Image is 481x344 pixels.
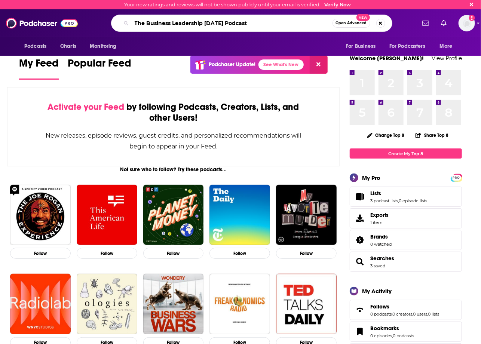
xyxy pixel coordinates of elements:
[362,288,392,295] div: My Activity
[352,191,367,202] a: Lists
[469,15,475,21] svg: Email not verified
[258,59,304,70] a: See What's New
[19,57,59,74] span: My Feed
[363,130,409,140] button: Change Top 8
[419,17,432,30] a: Show notifications dropdown
[55,39,81,53] a: Charts
[7,166,340,173] div: Not sure who to follow? Try these podcasts...
[346,41,376,52] span: For Business
[350,55,424,62] a: Welcome [PERSON_NAME]!
[370,255,394,262] a: Searches
[276,274,337,334] img: TED Talks Daily
[350,148,462,159] a: Create My Top 8
[370,303,439,310] a: Follows
[352,305,367,315] a: Follows
[370,233,392,240] a: Brands
[352,257,367,267] a: Searches
[276,185,337,245] img: My Favorite Murder with Karen Kilgariff and Georgia Hardstark
[459,15,475,31] span: Logged in as charlottestone
[356,14,370,21] span: New
[370,190,427,197] a: Lists
[350,208,462,228] a: Exports
[370,190,381,197] span: Lists
[459,15,475,31] button: Show profile menu
[352,326,367,337] a: Bookmarks
[350,252,462,272] span: Searches
[77,274,137,334] img: Ologies with Alie Ward
[370,212,389,218] span: Exports
[370,325,414,332] a: Bookmarks
[209,185,270,245] img: The Daily
[370,311,392,317] a: 0 podcasts
[413,311,427,317] a: 0 users
[6,16,78,30] img: Podchaser - Follow, Share and Rate Podcasts
[60,41,76,52] span: Charts
[370,220,389,225] span: 1 item
[370,263,385,268] a: 3 saved
[209,61,255,68] p: Podchaser Update!
[10,185,71,245] img: The Joe Rogan Experience
[350,230,462,250] span: Brands
[435,39,462,53] button: open menu
[392,311,412,317] a: 0 creators
[438,17,450,30] a: Show notifications dropdown
[432,55,462,62] a: View Profile
[111,15,392,32] div: Search podcasts, credits, & more...
[362,174,380,181] div: My Pro
[10,274,71,334] img: Radiolab
[389,41,425,52] span: For Podcasters
[77,185,137,245] img: This American Life
[385,39,436,53] button: open menu
[209,274,270,334] img: Freakonomics Radio
[350,187,462,207] span: Lists
[393,333,414,338] a: 0 podcasts
[399,198,427,203] a: 0 episode lists
[19,39,56,53] button: open menu
[85,39,126,53] button: open menu
[45,130,302,152] div: New releases, episode reviews, guest credits, and personalized recommendations will begin to appe...
[350,300,462,320] span: Follows
[370,242,392,247] a: 0 watched
[370,333,392,338] a: 0 episodes
[459,15,475,31] img: User Profile
[440,41,453,52] span: More
[68,57,131,80] a: Popular Feed
[77,248,137,259] button: Follow
[19,57,59,80] a: My Feed
[336,21,367,25] span: Open Advanced
[392,311,392,317] span: ,
[132,17,333,29] input: Search podcasts, credits, & more...
[398,198,399,203] span: ,
[370,233,388,240] span: Brands
[350,322,462,342] span: Bookmarks
[143,185,204,245] img: Planet Money
[276,248,337,259] button: Follow
[412,311,413,317] span: ,
[143,248,204,259] button: Follow
[10,248,71,259] button: Follow
[325,2,351,7] a: Verify Now
[143,274,204,334] img: Business Wars
[90,41,116,52] span: Monitoring
[24,41,46,52] span: Podcasts
[428,311,439,317] a: 0 lists
[341,39,385,53] button: open menu
[68,57,131,74] span: Popular Feed
[352,235,367,245] a: Brands
[452,175,461,181] span: PRO
[370,198,398,203] a: 3 podcast lists
[125,2,351,7] div: Your new ratings and reviews will not be shown publicly until your email is verified.
[209,248,270,259] button: Follow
